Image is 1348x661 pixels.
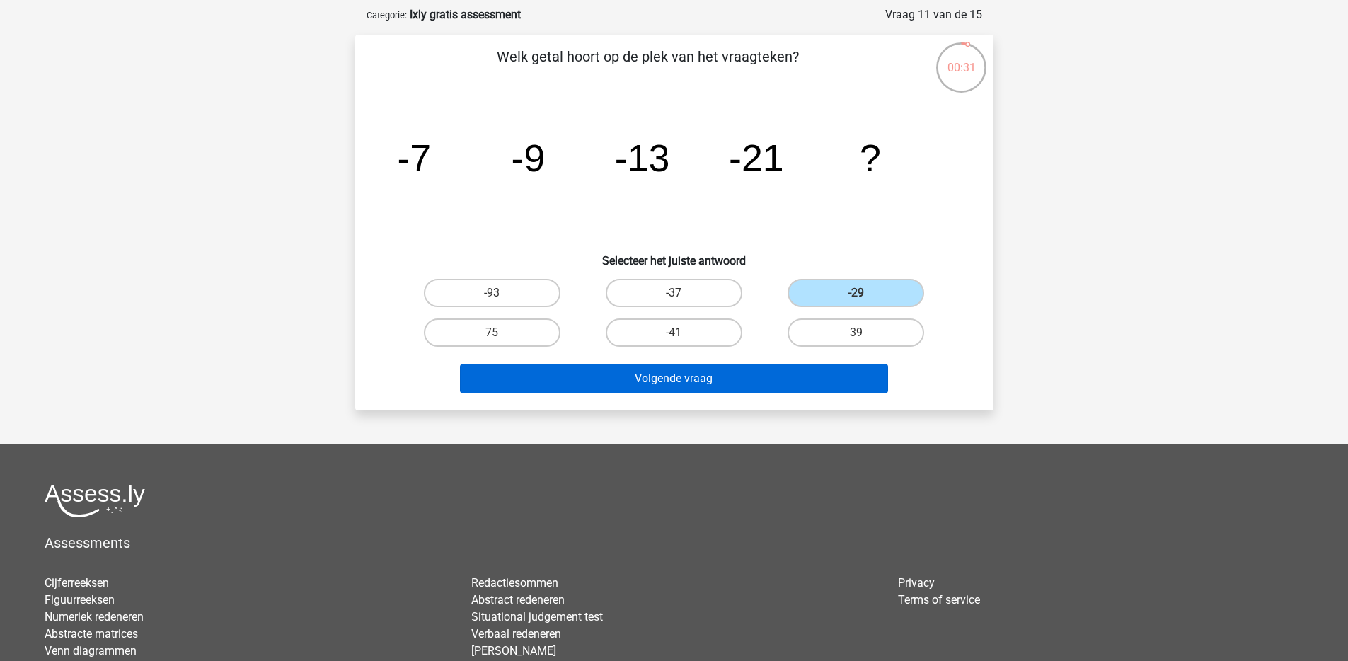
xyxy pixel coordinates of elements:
small: Categorie: [367,10,407,21]
label: -93 [424,279,560,307]
tspan: -7 [397,137,431,179]
h6: Selecteer het juiste antwoord [378,243,971,268]
tspan: -21 [729,137,784,179]
a: Figuurreeksen [45,593,115,607]
label: -29 [788,279,924,307]
label: 75 [424,318,560,347]
strong: Ixly gratis assessment [410,8,521,21]
label: -37 [606,279,742,307]
tspan: ? [860,137,881,179]
label: -41 [606,318,742,347]
p: Welk getal hoort op de plek van het vraagteken? [378,46,918,88]
a: Numeriek redeneren [45,610,144,623]
a: Privacy [898,576,935,590]
a: Abstracte matrices [45,627,138,640]
img: Assessly logo [45,484,145,517]
tspan: -13 [614,137,669,179]
tspan: -9 [511,137,545,179]
a: Terms of service [898,593,980,607]
div: Vraag 11 van de 15 [885,6,982,23]
a: Verbaal redeneren [471,627,561,640]
label: 39 [788,318,924,347]
a: [PERSON_NAME] [471,644,556,657]
div: 00:31 [935,41,988,76]
a: Situational judgement test [471,610,603,623]
a: Venn diagrammen [45,644,137,657]
a: Cijferreeksen [45,576,109,590]
a: Abstract redeneren [471,593,565,607]
button: Volgende vraag [460,364,888,393]
a: Redactiesommen [471,576,558,590]
h5: Assessments [45,534,1303,551]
